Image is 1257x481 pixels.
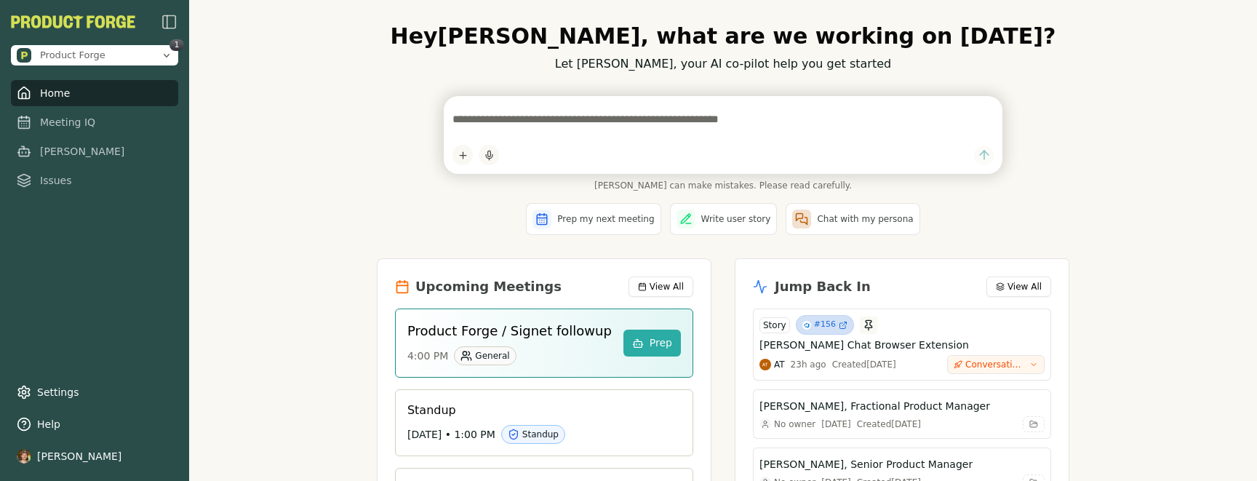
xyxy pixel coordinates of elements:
button: Conversation-to-Prototype [947,355,1045,374]
img: sidebar [161,13,178,31]
button: Add content to chat [452,145,473,165]
h3: [PERSON_NAME], Fractional Product Manager [759,399,990,413]
span: View All [1007,281,1042,293]
a: Standup[DATE] • 1:00 PMStandup [395,389,693,456]
div: 4:00 PM [407,346,612,365]
div: Created [DATE] [857,418,921,430]
img: profile [17,449,31,464]
div: Standup [501,425,565,444]
span: [PERSON_NAME] can make mistakes. Please read carefully. [444,180,1002,191]
span: 1 [169,39,184,51]
a: Home [11,80,178,106]
button: Start dictation [479,145,499,165]
h3: Product Forge / Signet followup [407,321,612,341]
span: Prep [650,335,672,351]
button: Help [11,411,178,437]
h3: [PERSON_NAME], Senior Product Manager [759,457,973,472]
span: Product Forge [40,49,105,62]
a: Product Forge / Signet followup4:00 PMGeneralPrep [395,309,693,378]
button: View All [628,277,693,297]
span: Prep my next meeting [557,213,654,225]
div: Created [DATE] [832,359,896,370]
div: [DATE] [821,418,851,430]
span: No owner [774,418,815,430]
span: Chat with my persona [817,213,913,225]
button: [PERSON_NAME] [11,443,178,469]
button: Chat with my persona [786,203,919,235]
button: Close Sidebar [161,13,178,31]
div: 23h ago [791,359,826,370]
span: Write user story [701,213,771,225]
button: Send message [974,146,994,165]
h3: [PERSON_NAME] Chat Browser Extension [759,338,969,352]
a: Settings [11,379,178,405]
button: Open organization switcher [11,45,178,65]
img: Product Forge [11,15,135,28]
h2: Jump Back In [775,277,871,297]
div: Story [759,317,790,333]
div: [DATE] • 1:00 PM [407,425,669,444]
h3: Standup [407,402,669,419]
p: Let [PERSON_NAME], your AI co-pilot help you get started [377,55,1069,73]
button: View All [986,277,1051,297]
span: #156 [814,319,836,331]
a: Issues [11,167,178,194]
span: AT [774,359,785,370]
img: Adam Tucker [759,359,771,370]
span: View All [650,281,684,293]
button: Prep my next meeting [526,203,661,235]
button: PF-Logo [11,15,135,28]
h1: Hey [PERSON_NAME] , what are we working on [DATE]? [377,23,1069,49]
a: [PERSON_NAME] [11,138,178,164]
button: Write user story [670,203,778,235]
img: Product Forge [17,48,31,63]
div: General [454,346,516,365]
h2: Upcoming Meetings [415,277,562,297]
a: Meeting IQ [11,109,178,135]
span: Conversation-to-Prototype [965,359,1023,370]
